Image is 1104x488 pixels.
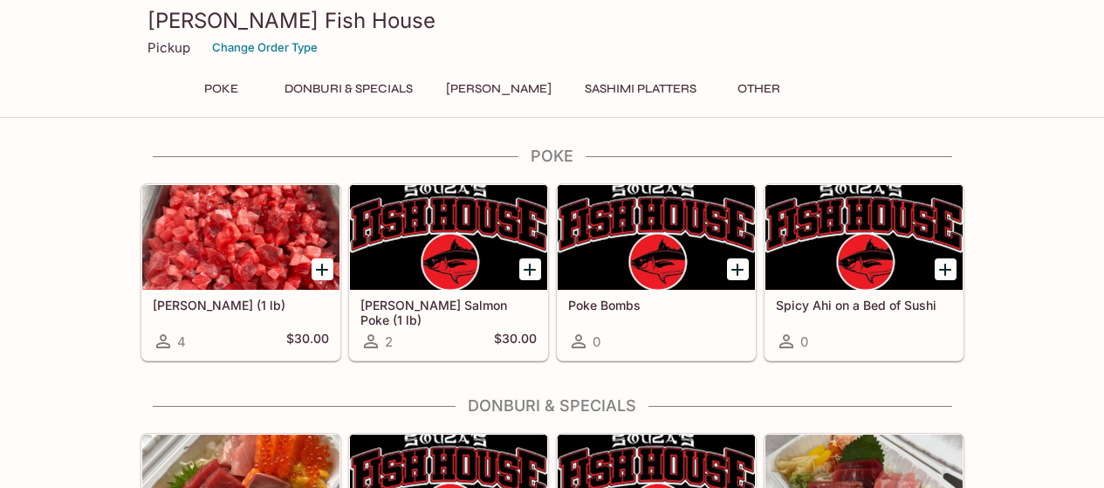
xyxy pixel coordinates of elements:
[494,331,537,352] h5: $30.00
[593,333,600,350] span: 0
[141,147,964,166] h4: Poke
[147,7,957,34] h3: [PERSON_NAME] Fish House
[286,331,329,352] h5: $30.00
[177,333,186,350] span: 4
[568,298,744,313] h5: Poke Bombs
[436,77,561,101] button: [PERSON_NAME]
[204,34,326,61] button: Change Order Type
[142,185,339,290] div: Ahi Poke (1 lb)
[935,258,957,280] button: Add Spicy Ahi on a Bed of Sushi
[519,258,541,280] button: Add Ora King Salmon Poke (1 lb)
[147,39,190,56] p: Pickup
[557,184,756,361] a: Poke Bombs0
[153,298,329,313] h5: [PERSON_NAME] (1 lb)
[349,184,548,361] a: [PERSON_NAME] Salmon Poke (1 lb)2$30.00
[385,333,393,350] span: 2
[765,185,963,290] div: Spicy Ahi on a Bed of Sushi
[275,77,422,101] button: Donburi & Specials
[800,333,808,350] span: 0
[727,258,749,280] button: Add Poke Bombs
[141,184,340,361] a: [PERSON_NAME] (1 lb)4$30.00
[720,77,799,101] button: Other
[141,396,964,416] h4: Donburi & Specials
[350,185,547,290] div: Ora King Salmon Poke (1 lb)
[558,185,755,290] div: Poke Bombs
[312,258,333,280] button: Add Ahi Poke (1 lb)
[765,184,963,361] a: Spicy Ahi on a Bed of Sushi0
[776,298,952,313] h5: Spicy Ahi on a Bed of Sushi
[360,298,537,326] h5: [PERSON_NAME] Salmon Poke (1 lb)
[182,77,261,101] button: Poke
[575,77,706,101] button: Sashimi Platters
